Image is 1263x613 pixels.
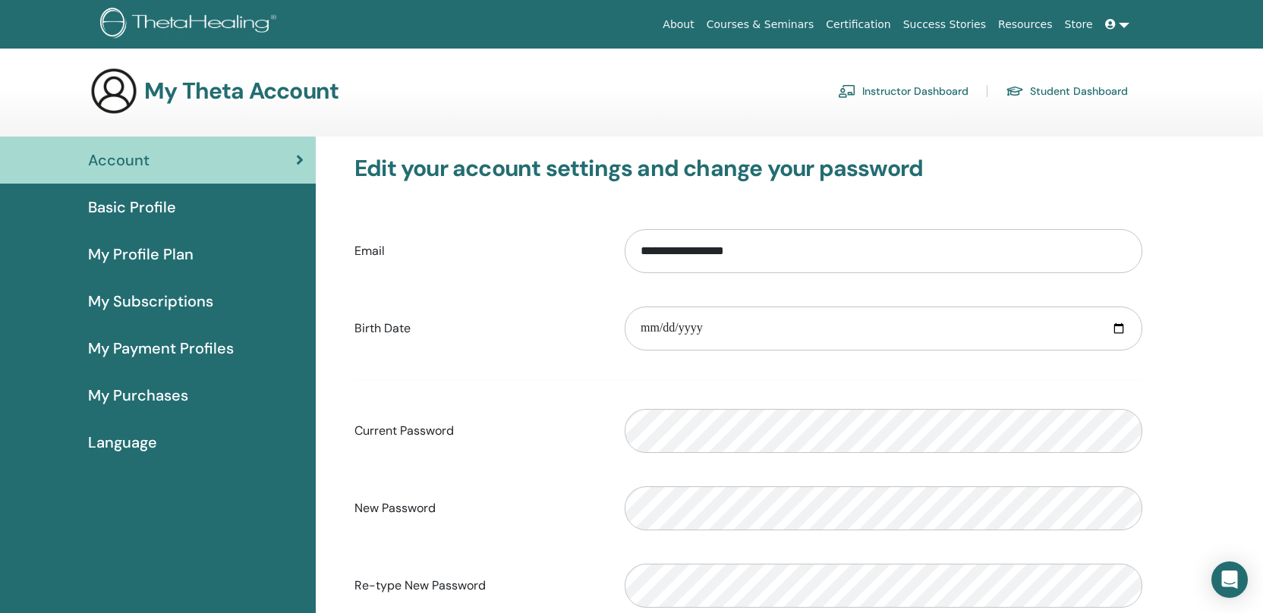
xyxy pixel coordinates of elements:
[657,11,700,39] a: About
[897,11,992,39] a: Success Stories
[820,11,896,39] a: Certification
[88,243,194,266] span: My Profile Plan
[1211,561,1248,598] div: Open Intercom Messenger
[343,494,613,523] label: New Password
[992,11,1059,39] a: Resources
[354,155,1142,182] h3: Edit your account settings and change your password
[343,571,613,600] label: Re-type New Password
[90,67,138,115] img: generic-user-icon.jpg
[88,337,234,360] span: My Payment Profiles
[1006,79,1128,103] a: Student Dashboard
[838,79,969,103] a: Instructor Dashboard
[88,149,150,171] span: Account
[144,77,339,105] h3: My Theta Account
[1059,11,1099,39] a: Store
[1006,85,1024,98] img: graduation-cap.svg
[838,84,856,98] img: chalkboard-teacher.svg
[343,314,613,343] label: Birth Date
[701,11,820,39] a: Courses & Seminars
[88,290,213,313] span: My Subscriptions
[88,196,176,218] span: Basic Profile
[343,417,613,445] label: Current Password
[343,237,613,266] label: Email
[88,431,157,454] span: Language
[100,8,282,42] img: logo.png
[88,384,188,407] span: My Purchases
